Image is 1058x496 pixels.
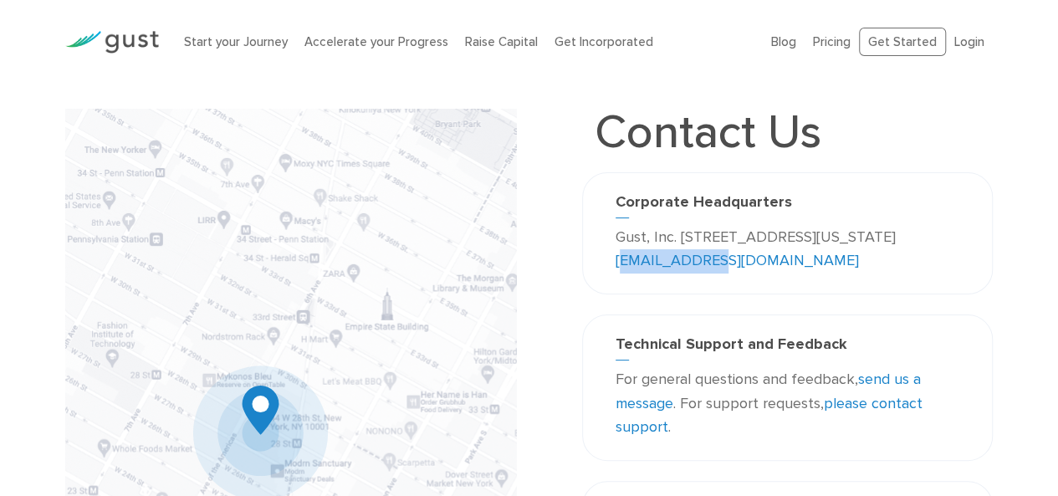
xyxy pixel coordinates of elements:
[304,34,448,49] a: Accelerate your Progress
[465,34,538,49] a: Raise Capital
[616,371,921,412] a: send us a message
[555,34,653,49] a: Get Incorporated
[582,109,834,156] h1: Contact Us
[813,34,851,49] a: Pricing
[616,335,959,360] h3: Technical Support and Feedback
[954,34,984,49] a: Login
[616,252,859,269] a: [EMAIL_ADDRESS][DOMAIN_NAME]
[184,34,288,49] a: Start your Journey
[65,31,159,54] img: Gust Logo
[859,28,946,57] a: Get Started
[771,34,796,49] a: Blog
[616,368,959,440] p: For general questions and feedback, . For support requests, .
[616,193,959,218] h3: Corporate Headquarters
[616,226,959,274] p: Gust, Inc. [STREET_ADDRESS][US_STATE]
